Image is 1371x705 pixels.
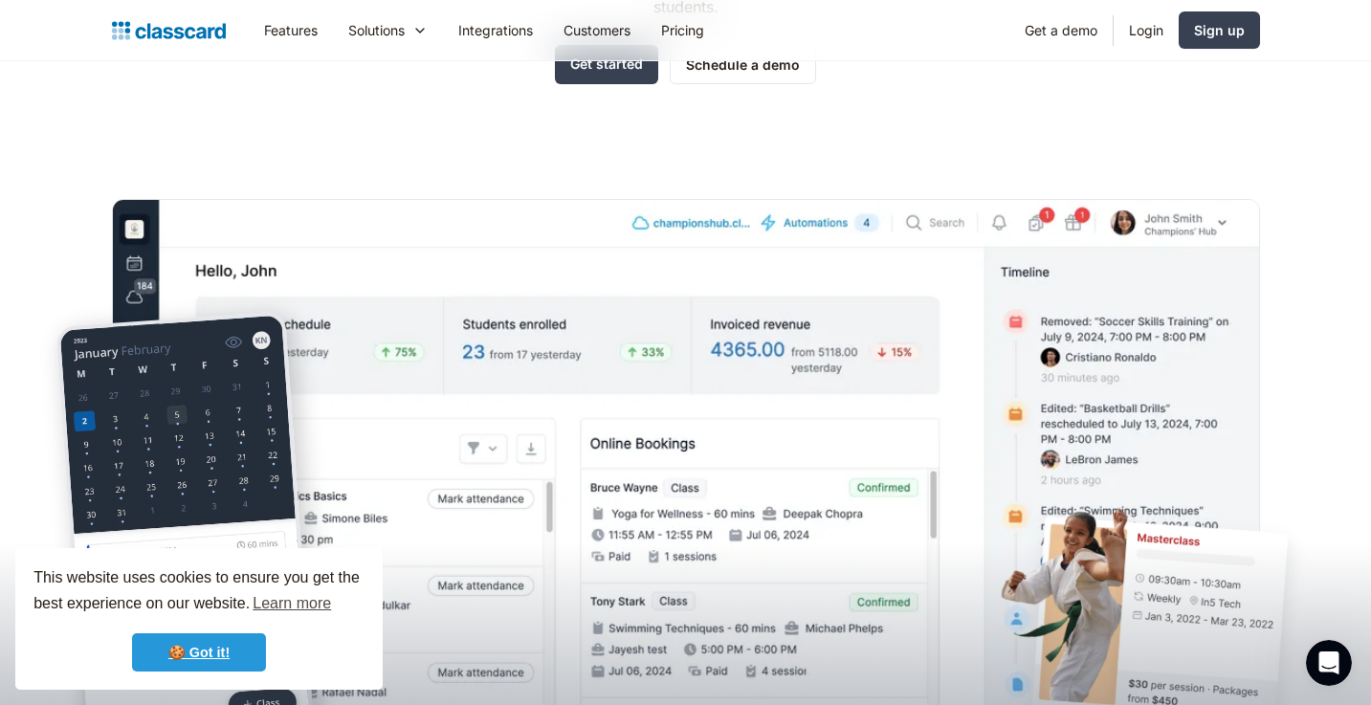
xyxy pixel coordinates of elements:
div: cookieconsent [15,548,383,690]
a: home [112,17,226,44]
a: Get started [555,45,658,84]
a: learn more about cookies [250,589,334,618]
div: Sign up [1194,20,1245,40]
a: Get a demo [1009,9,1113,52]
a: Pricing [646,9,719,52]
a: Customers [548,9,646,52]
a: Integrations [443,9,548,52]
div: Solutions [348,20,405,40]
iframe: Intercom live chat [1306,640,1352,686]
a: Sign up [1179,11,1260,49]
a: Schedule a demo [670,45,816,84]
div: Solutions [333,9,443,52]
span: This website uses cookies to ensure you get the best experience on our website. [33,566,365,618]
a: Features [249,9,333,52]
a: dismiss cookie message [132,633,266,672]
a: Login [1114,9,1179,52]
